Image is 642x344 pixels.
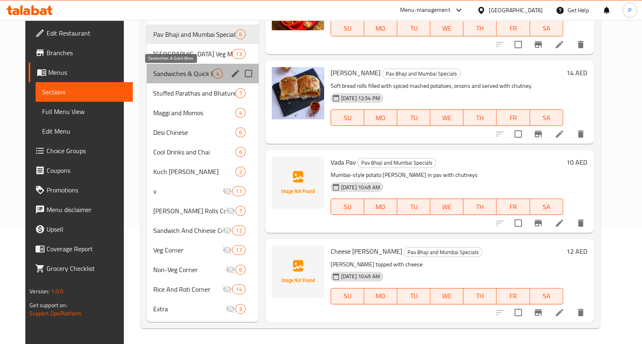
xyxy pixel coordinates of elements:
h6: 14 AED [566,67,587,78]
button: TU [397,199,430,215]
div: items [235,108,246,118]
span: 6 [236,129,245,136]
span: Select to update [510,36,527,53]
a: Edit menu item [555,40,564,49]
span: Kuch [PERSON_NAME] [153,167,235,176]
span: Sandwiches & Quick Bites [153,69,212,78]
button: SA [530,20,563,36]
span: Sections [42,87,126,97]
div: Cool Drinks and Chai6 [147,142,258,162]
span: Select to update [510,304,527,321]
button: TH [463,20,497,36]
div: Stuffed Parathas and Bhature7 [147,83,258,103]
span: MO [367,201,394,213]
a: Coverage Report [29,239,132,259]
a: Upsell [29,219,132,239]
span: 6 [236,266,245,274]
span: Vada Pav [331,156,356,168]
button: SU [331,109,364,126]
div: Pav Bhaji and Mumbai Specials6 [147,25,258,44]
div: Maggi and Momos4 [147,103,258,123]
span: Maggi and Momos [153,108,235,118]
p: Mumbai-style potato [PERSON_NAME] in pav with chutneys [331,170,563,180]
a: Edit Menu [36,121,132,141]
h6: 12 AED [566,246,587,257]
nav: Menu sections [147,2,258,322]
a: Edit menu item [555,308,564,317]
span: SU [334,201,361,213]
span: 13 [233,50,245,58]
div: Kuch [PERSON_NAME]2 [147,162,258,181]
button: Branch-specific-item [528,124,548,144]
div: items [235,265,246,275]
span: Coverage Report [47,244,126,254]
span: Menu disclaimer [47,205,126,214]
span: Cool Drinks and Chai [153,147,235,157]
button: MO [364,288,397,304]
span: SA [533,112,560,124]
span: TU [400,290,427,302]
span: SU [334,22,361,34]
a: Branches [29,43,132,63]
span: 12 [233,227,245,235]
svg: Inactive section [222,245,232,255]
div: Pav Bhaji and Mumbai Specials [153,29,235,39]
span: 4 [213,70,222,78]
span: TH [467,112,493,124]
div: Pav Bhaji and Mumbai Specials [404,247,482,257]
div: items [235,206,246,216]
span: WE [434,112,460,124]
button: FR [497,20,530,36]
svg: Inactive section [226,265,235,275]
div: v11 [147,181,258,201]
h6: 10 AED [566,156,587,168]
div: items [232,49,245,59]
span: Version: [29,286,49,297]
span: 6 [236,148,245,156]
div: items [235,167,246,176]
div: items [232,226,245,235]
span: 6 [236,31,245,38]
button: SU [331,288,364,304]
a: Menu disclaimer [29,200,132,219]
span: FR [500,22,526,34]
span: Upsell [47,224,126,234]
button: TU [397,20,430,36]
img: Cheese Vada Pav [272,246,324,298]
div: Rice And Roti Corner14 [147,279,258,299]
span: P [628,6,631,15]
svg: Inactive section [222,226,232,235]
div: items [235,127,246,137]
span: Rice And Roti Corner [153,284,222,294]
span: 3 [236,305,245,313]
svg: Inactive section [226,304,235,314]
button: FR [497,109,530,126]
div: Desi Chinese6 [147,123,258,142]
button: TH [463,288,497,304]
p: [PERSON_NAME] topped with cheese [331,259,563,270]
a: Edit Restaurant [29,23,132,43]
span: [DATE] 12:54 PM [338,94,383,102]
a: Edit menu item [555,218,564,228]
span: 11 [233,188,245,195]
img: Masala Pav [272,67,324,119]
span: Stuffed Parathas and Bhature [153,88,235,98]
button: SA [530,199,563,215]
button: WE [430,288,463,304]
span: 17 [233,246,245,254]
button: delete [571,35,591,54]
button: MO [364,109,397,126]
span: Promotions [47,185,126,195]
span: TH [467,201,493,213]
span: Coupons [47,165,126,175]
span: MO [367,112,394,124]
button: MO [364,199,397,215]
span: Veg Corner [153,245,222,255]
div: Sandwiches & Quick Bites4edit [147,64,258,83]
div: Extra [153,304,225,314]
button: delete [571,303,591,322]
button: TH [463,109,497,126]
button: SA [530,288,563,304]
